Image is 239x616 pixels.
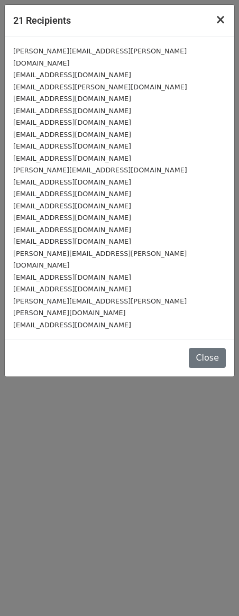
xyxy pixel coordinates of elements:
[13,118,131,126] small: [EMAIL_ADDRESS][DOMAIN_NAME]
[215,12,226,27] span: ×
[13,95,131,103] small: [EMAIL_ADDRESS][DOMAIN_NAME]
[13,250,187,270] small: [PERSON_NAME][EMAIL_ADDRESS][PERSON_NAME][DOMAIN_NAME]
[13,71,131,79] small: [EMAIL_ADDRESS][DOMAIN_NAME]
[13,154,131,162] small: [EMAIL_ADDRESS][DOMAIN_NAME]
[13,214,131,222] small: [EMAIL_ADDRESS][DOMAIN_NAME]
[13,202,131,210] small: [EMAIL_ADDRESS][DOMAIN_NAME]
[13,166,187,174] small: [PERSON_NAME][EMAIL_ADDRESS][DOMAIN_NAME]
[13,321,131,329] small: [EMAIL_ADDRESS][DOMAIN_NAME]
[189,348,226,368] button: Close
[13,226,131,234] small: [EMAIL_ADDRESS][DOMAIN_NAME]
[13,178,131,186] small: [EMAIL_ADDRESS][DOMAIN_NAME]
[207,5,234,34] button: Close
[13,47,187,67] small: [PERSON_NAME][EMAIL_ADDRESS][PERSON_NAME][DOMAIN_NAME]
[13,142,131,150] small: [EMAIL_ADDRESS][DOMAIN_NAME]
[13,83,187,91] small: [EMAIL_ADDRESS][PERSON_NAME][DOMAIN_NAME]
[13,273,131,281] small: [EMAIL_ADDRESS][DOMAIN_NAME]
[13,297,187,317] small: [PERSON_NAME][EMAIL_ADDRESS][PERSON_NAME][PERSON_NAME][DOMAIN_NAME]
[13,131,131,139] small: [EMAIL_ADDRESS][DOMAIN_NAME]
[13,107,131,115] small: [EMAIL_ADDRESS][DOMAIN_NAME]
[13,237,131,245] small: [EMAIL_ADDRESS][DOMAIN_NAME]
[13,190,131,198] small: [EMAIL_ADDRESS][DOMAIN_NAME]
[13,285,131,293] small: [EMAIL_ADDRESS][DOMAIN_NAME]
[13,13,71,27] h5: 21 Recipients
[186,565,239,616] iframe: Chat Widget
